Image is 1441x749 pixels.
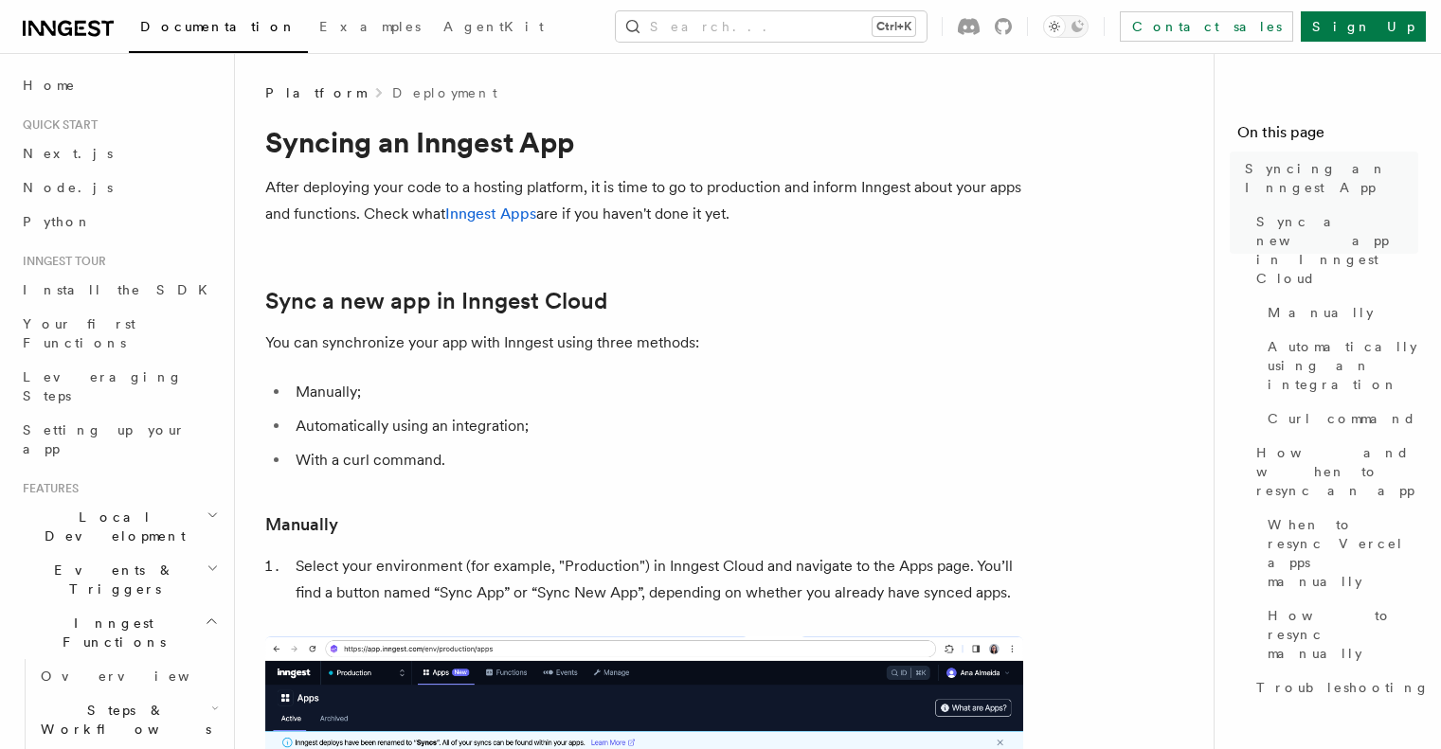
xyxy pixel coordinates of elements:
a: Sign Up [1301,11,1426,42]
span: How and when to resync an app [1256,443,1418,500]
a: Overview [33,659,223,693]
span: Next.js [23,146,113,161]
button: Local Development [15,500,223,553]
span: Node.js [23,180,113,195]
span: Inngest Functions [15,614,205,651]
li: With a curl command. [290,447,1023,473]
a: How to resync manually [1260,598,1418,670]
a: Troubleshooting [1249,670,1418,704]
a: Next.js [15,136,223,170]
a: Install the SDK [15,273,223,307]
span: Local Development [15,508,207,545]
span: Leveraging Steps [23,369,183,403]
span: Documentation [140,19,297,34]
h4: On this page [1237,121,1418,152]
span: Inngest tour [15,254,106,269]
span: When to resync Vercel apps manually [1268,515,1418,591]
button: Events & Triggers [15,553,223,606]
span: Features [15,481,79,496]
a: How and when to resync an app [1249,436,1418,508]
span: AgentKit [443,19,544,34]
h1: Syncing an Inngest App [265,125,1023,159]
span: Home [23,76,76,95]
span: Install the SDK [23,282,219,297]
span: Steps & Workflows [33,701,211,739]
span: Setting up your app [23,422,186,456]
a: Sync a new app in Inngest Cloud [265,288,607,314]
span: Events & Triggers [15,561,207,598]
span: Overview [41,669,236,684]
a: Deployment [392,83,497,102]
span: Your first Functions [23,316,135,350]
span: Sync a new app in Inngest Cloud [1256,212,1418,288]
a: Syncing an Inngest App [1237,152,1418,205]
kbd: Ctrl+K [873,17,915,36]
span: How to resync manually [1268,606,1418,663]
li: Select your environment (for example, "Production") in Inngest Cloud and navigate to the Apps pag... [290,553,1023,606]
a: Curl command [1260,401,1418,436]
span: Python [23,214,92,229]
a: Leveraging Steps [15,360,223,413]
li: Automatically using an integration; [290,413,1023,439]
p: After deploying your code to a hosting platform, it is time to go to production and inform Innges... [265,174,1023,227]
a: Python [15,205,223,239]
span: Troubleshooting [1256,678,1430,697]
a: Examples [308,6,432,51]
a: Documentation [129,6,308,53]
a: When to resync Vercel apps manually [1260,508,1418,598]
a: Your first Functions [15,307,223,360]
a: Node.js [15,170,223,205]
a: Inngest Apps [445,205,536,223]
button: Inngest Functions [15,606,223,659]
span: Examples [319,19,421,34]
p: You can synchronize your app with Inngest using three methods: [265,330,1023,356]
button: Toggle dark mode [1043,15,1089,38]
a: Sync a new app in Inngest Cloud [1249,205,1418,295]
a: Home [15,68,223,102]
a: AgentKit [432,6,555,51]
span: Platform [265,83,366,102]
span: Manually [1268,303,1374,322]
a: Manually [1260,295,1418,330]
span: Automatically using an integration [1268,337,1418,394]
button: Steps & Workflows [33,693,223,746]
span: Quick start [15,117,98,133]
span: Curl command [1268,409,1416,428]
li: Manually; [290,379,1023,405]
span: Syncing an Inngest App [1245,159,1418,197]
a: Automatically using an integration [1260,330,1418,401]
a: Contact sales [1120,11,1293,42]
a: Manually [265,511,338,538]
button: Search...Ctrl+K [616,11,927,42]
a: Setting up your app [15,413,223,466]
